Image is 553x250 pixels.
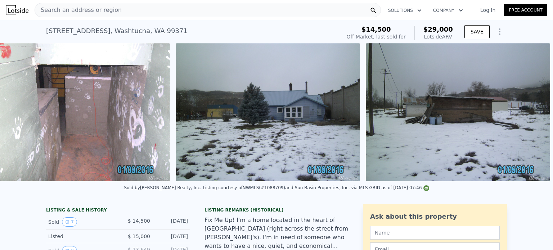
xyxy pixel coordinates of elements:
div: LISTING & SALE HISTORY [46,207,190,214]
div: Sold by [PERSON_NAME] Realty, Inc. . [124,185,203,190]
input: Name [370,226,500,240]
img: Sale: 107674507 Parcel: 96902527 [366,43,550,181]
span: $14,500 [361,26,391,33]
div: [DATE] [156,217,188,227]
div: Ask about this property [370,212,500,222]
a: Free Account [504,4,547,16]
div: [STREET_ADDRESS] , Washtucna , WA 99371 [46,26,188,36]
a: Log In [472,6,504,14]
div: Off Market, last sold for [347,33,406,40]
img: Sale: 107674507 Parcel: 96902527 [176,43,360,181]
div: Sold [48,217,112,227]
div: Lotside ARV [423,33,453,40]
div: Listing Remarks (Historical) [204,207,349,213]
span: $ 14,500 [128,218,150,224]
button: Show Options [493,24,507,39]
span: $29,000 [423,26,453,33]
img: Lotside [6,5,28,15]
div: Listed [48,233,112,240]
button: Solutions [382,4,427,17]
span: Search an address or region [35,6,122,14]
div: Listing courtesy of NWMLS (#1088709) and Sun Basin Properties, Inc. via MLS GRID as of [DATE] 07:46 [203,185,429,190]
button: SAVE [464,25,490,38]
button: Company [427,4,469,17]
img: NWMLS Logo [423,185,429,191]
div: [DATE] [156,233,188,240]
span: $ 15,000 [128,233,150,239]
button: View historical data [62,217,77,227]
